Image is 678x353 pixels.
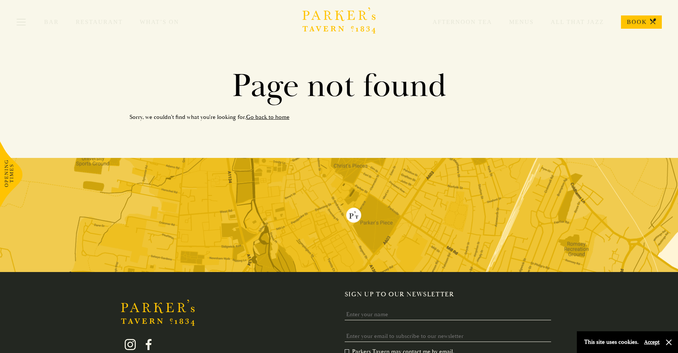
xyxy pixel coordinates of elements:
button: Accept [644,339,660,346]
p: This site uses cookies. [584,337,639,347]
button: Close and accept [665,339,672,346]
input: Enter your email to subscribe to our newsletter [345,331,551,342]
h2: Sign up to our newsletter [345,290,557,299]
h1: Page not found [129,66,549,106]
input: Enter your name [345,309,551,320]
p: Sorry, we couldn't find what you're looking for. [129,112,549,123]
a: Go back to home [246,113,290,121]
